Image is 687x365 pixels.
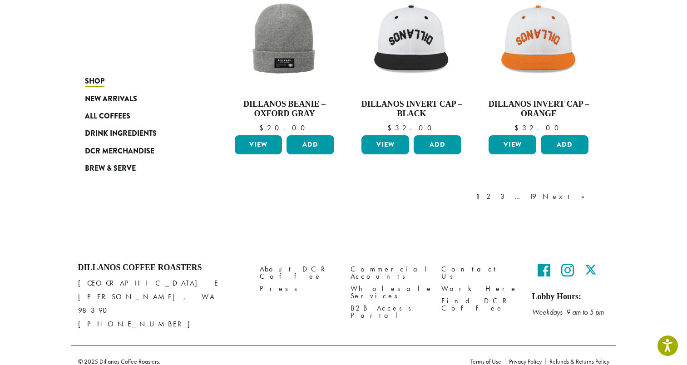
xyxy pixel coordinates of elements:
a: All Coffees [85,108,194,125]
a: … [513,191,525,202]
span: All Coffees [85,111,130,122]
a: Press [260,282,337,295]
bdi: 20.00 [259,123,309,133]
a: Next » [541,191,593,202]
button: Add [287,135,334,154]
span: $ [514,123,522,133]
a: Refunds & Returns Policy [545,358,609,365]
a: Drink Ingredients [85,125,194,142]
a: Privacy Policy [505,358,545,365]
span: $ [387,123,395,133]
p: [GEOGRAPHIC_DATA] E [PERSON_NAME], WA 98390 [PHONE_NUMBER] [78,276,246,331]
a: Brew & Serve [85,160,194,177]
a: 3 [499,191,510,202]
h4: Dillanos Invert Cap – Black [359,99,464,119]
a: Shop [85,73,194,90]
a: Contact Us [441,263,519,282]
h4: Dillanos Invert Cap – Orange [486,99,591,119]
bdi: 32.00 [514,123,563,133]
h4: Dillanos Beanie – Oxford Gray [232,99,337,119]
a: 2 [484,191,496,202]
em: Weekdays 9 am to 5 pm [532,307,604,317]
a: Find DCR Coffee [441,295,519,314]
bdi: 32.00 [387,123,436,133]
span: Drink Ingredients [85,128,157,139]
a: New Arrivals [85,90,194,107]
a: View [489,135,536,154]
a: View [361,135,409,154]
span: $ [259,123,267,133]
a: 1 [474,191,482,202]
a: Commercial Accounts [351,263,428,282]
span: DCR Merchandise [85,146,154,157]
span: New Arrivals [85,94,137,105]
a: Wholesale Services [351,282,428,302]
p: © 2025 Dillanos Coffee Roasters. [78,358,457,365]
h4: Dillanos Coffee Roasters [78,263,246,273]
a: Work Here [441,282,519,295]
a: DCR Merchandise [85,143,194,160]
a: B2B Access Portal [351,302,428,321]
a: About DCR Coffee [260,263,337,282]
button: Add [414,135,461,154]
span: Brew & Serve [85,163,136,174]
a: 19 [528,191,538,202]
span: Shop [85,76,104,87]
button: Add [541,135,588,154]
a: Terms of Use [470,358,505,365]
a: View [235,135,282,154]
h5: Lobby Hours: [532,292,609,302]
